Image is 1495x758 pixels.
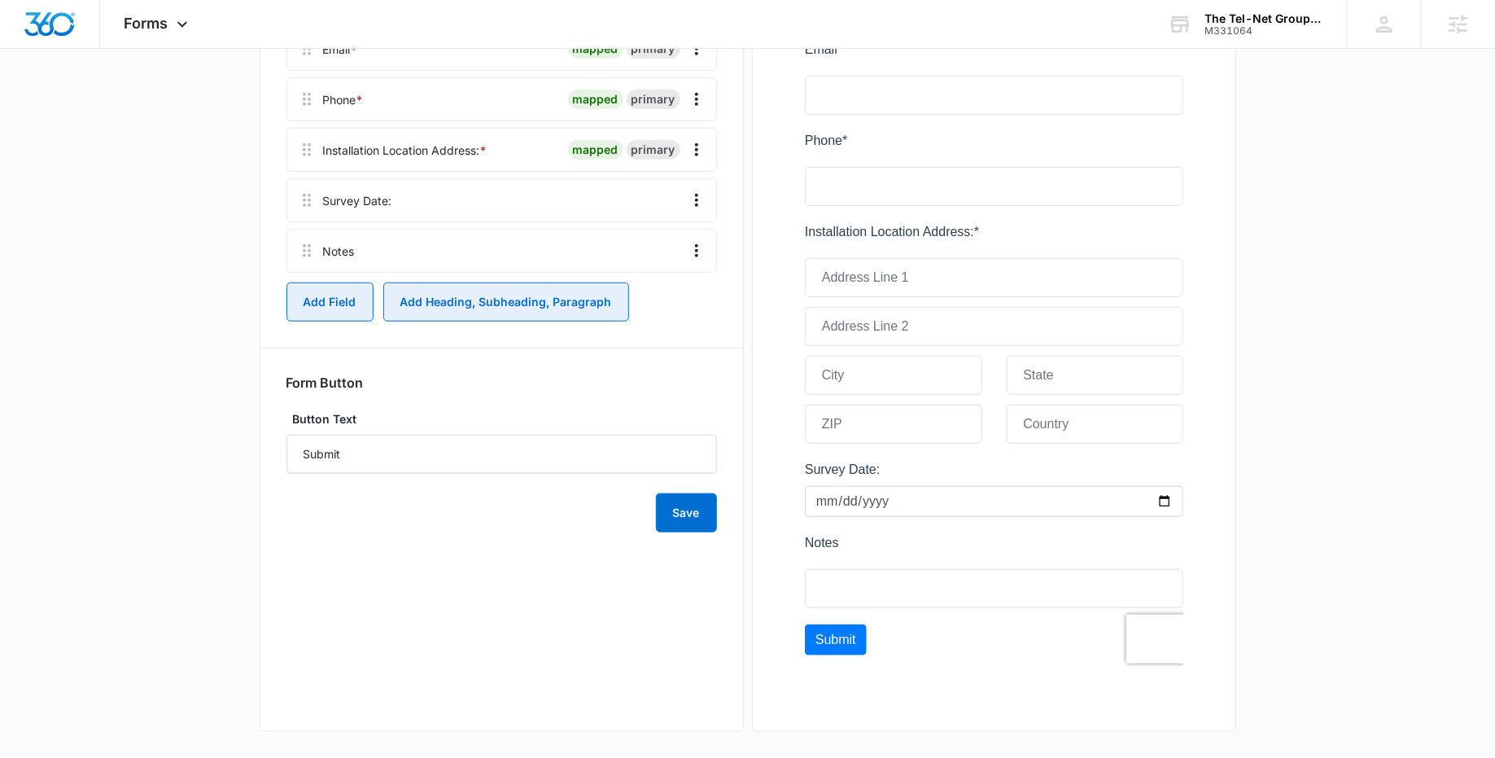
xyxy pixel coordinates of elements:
div: Notes [323,243,355,260]
div: account name [1204,12,1323,25]
div: primary [627,140,680,160]
div: Phone [323,91,364,108]
button: Save [656,493,717,532]
input: State [202,505,379,544]
h3: Form Button [286,375,364,391]
button: Overflow Menu [684,187,710,213]
button: Add Heading, Subheading, Paragraph [383,283,629,322]
img: website_grey.svg [26,42,39,55]
button: Overflow Menu [684,238,710,264]
div: mapped [568,140,623,160]
button: Overflow Menu [684,86,710,112]
div: Domain Overview [62,96,146,107]
div: Keywords by Traffic [180,96,274,107]
div: v 4.0.25 [46,26,80,39]
img: logo_orange.svg [26,26,39,39]
span: Forms [125,15,168,32]
img: tab_keywords_by_traffic_grey.svg [162,94,175,107]
button: Add Field [286,283,374,322]
div: Survey Date: [323,192,392,209]
div: Installation Location Address: [323,142,487,159]
img: tab_domain_overview_orange.svg [44,94,57,107]
button: Overflow Menu [684,36,710,62]
button: Overflow Menu [684,137,710,163]
div: account id [1204,25,1323,37]
div: Email [323,41,358,58]
input: Country [202,554,379,593]
label: Button Text [286,410,717,428]
div: mapped [568,90,623,109]
div: primary [627,90,680,109]
div: Domain: [DOMAIN_NAME] [42,42,179,55]
div: primary [627,39,680,59]
div: mapped [568,39,623,59]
